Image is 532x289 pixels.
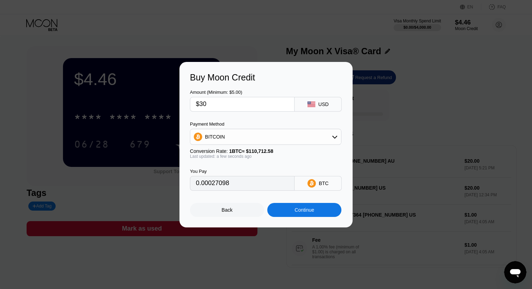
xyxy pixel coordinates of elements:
[319,181,328,186] div: BTC
[190,130,341,144] div: BITCOIN
[205,134,225,140] div: BITCOIN
[196,97,289,111] input: $0.00
[190,72,342,83] div: Buy Moon Credit
[190,154,341,159] div: Last updated: a few seconds ago
[190,148,341,154] div: Conversion Rate:
[190,121,341,127] div: Payment Method
[229,148,273,154] span: 1 BTC ≈ $110,712.58
[190,203,264,217] div: Back
[504,261,526,283] iframe: Button to launch messaging window
[318,101,329,107] div: USD
[222,207,233,213] div: Back
[295,207,314,213] div: Continue
[190,169,295,174] div: You Pay
[267,203,341,217] div: Continue
[190,90,295,95] div: Amount (Minimum: $5.00)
